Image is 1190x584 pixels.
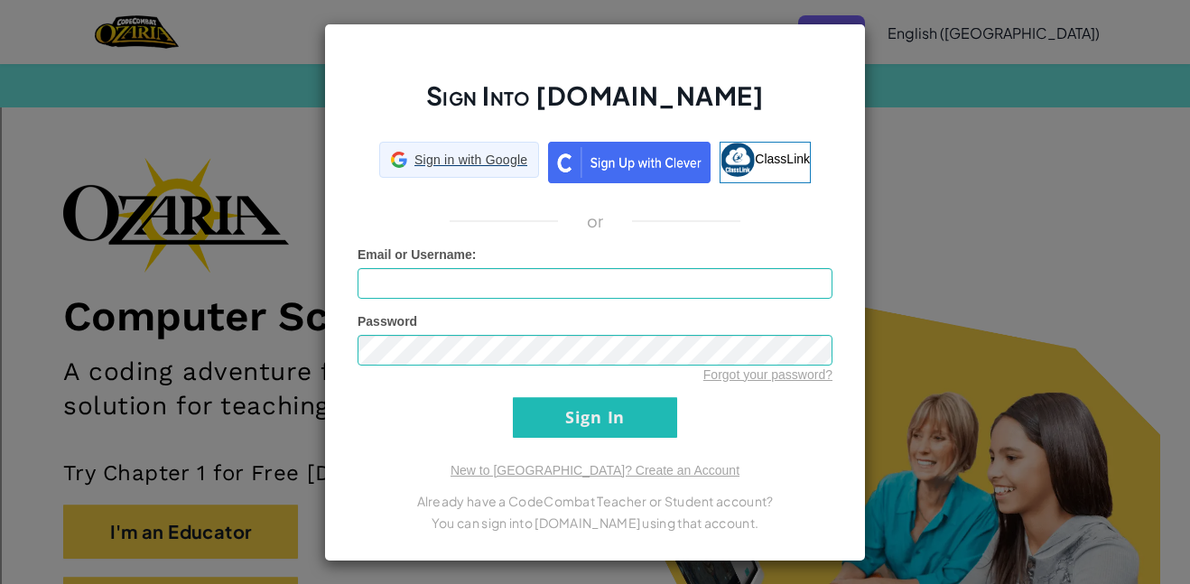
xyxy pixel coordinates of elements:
a: Forgot your password? [703,367,832,382]
p: Already have a CodeCombat Teacher or Student account? [358,490,832,512]
div: Rename [7,105,1183,121]
div: Move To ... [7,121,1183,137]
h2: Sign Into [DOMAIN_NAME] [358,79,832,131]
img: classlink-logo-small.png [721,143,755,177]
p: or [587,210,604,232]
div: Sign in with Google [379,142,539,178]
a: New to [GEOGRAPHIC_DATA]? Create an Account [451,463,739,477]
span: Sign in with Google [414,151,527,169]
div: Delete [7,56,1183,72]
label: : [358,246,477,264]
span: Password [358,314,417,329]
div: Sign out [7,88,1183,105]
span: ClassLink [755,151,810,165]
a: Sign in with Google [379,142,539,183]
input: Sign In [513,397,677,438]
img: clever_sso_button@2x.png [548,142,711,183]
span: Email or Username [358,247,472,262]
div: Move To ... [7,40,1183,56]
div: Sort New > Old [7,23,1183,40]
p: You can sign into [DOMAIN_NAME] using that account. [358,512,832,533]
div: Options [7,72,1183,88]
div: Sort A > Z [7,7,1183,23]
